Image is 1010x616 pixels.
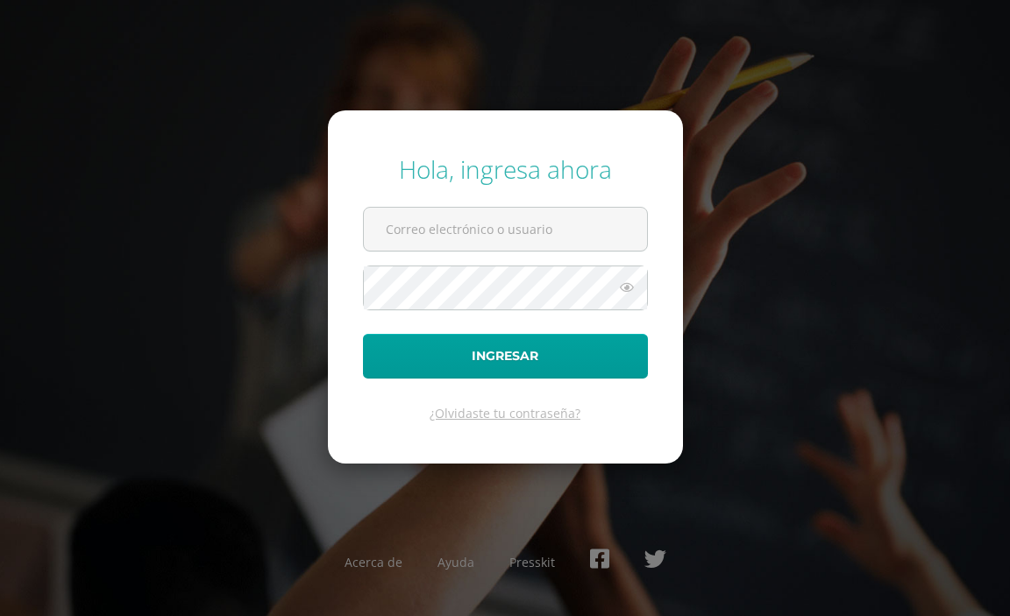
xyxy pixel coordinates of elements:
a: ¿Olvidaste tu contraseña? [430,405,580,421]
input: Correo electrónico o usuario [364,208,647,251]
a: Presskit [509,554,555,570]
a: Ayuda [437,554,474,570]
div: Hola, ingresa ahora [363,152,648,186]
button: Ingresar [363,334,648,379]
a: Acerca de [345,554,402,570]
